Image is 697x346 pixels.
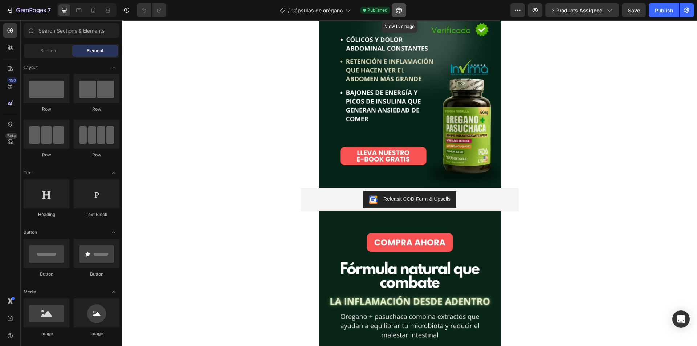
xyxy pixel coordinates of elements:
[649,3,679,17] button: Publish
[551,7,603,14] span: 3 products assigned
[24,152,69,158] div: Row
[291,7,343,14] span: Cápsulas de orégano
[241,171,334,188] button: Releasit COD Form & Upsells
[74,152,119,158] div: Row
[24,170,33,176] span: Text
[48,6,51,15] p: 7
[108,227,119,238] span: Toggle open
[40,48,56,54] span: Section
[545,3,619,17] button: 3 products assigned
[24,23,119,38] input: Search Sections & Elements
[24,289,36,295] span: Media
[246,175,255,184] img: CKKYs5695_ICEAE=.webp
[74,330,119,337] div: Image
[628,7,640,13] span: Save
[288,7,290,14] span: /
[108,167,119,179] span: Toggle open
[24,64,38,71] span: Layout
[7,77,17,83] div: 450
[108,286,119,298] span: Toggle open
[24,271,69,277] div: Button
[672,310,690,328] div: Open Intercom Messenger
[74,271,119,277] div: Button
[122,20,697,346] iframe: Design area
[24,211,69,218] div: Heading
[108,62,119,73] span: Toggle open
[24,229,37,236] span: Button
[24,106,69,113] div: Row
[87,48,103,54] span: Element
[655,7,673,14] div: Publish
[74,211,119,218] div: Text Block
[261,175,328,183] div: Releasit COD Form & Upsells
[74,106,119,113] div: Row
[24,330,69,337] div: Image
[3,3,54,17] button: 7
[137,3,166,17] div: Undo/Redo
[367,7,387,13] span: Published
[5,133,17,139] div: Beta
[622,3,646,17] button: Save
